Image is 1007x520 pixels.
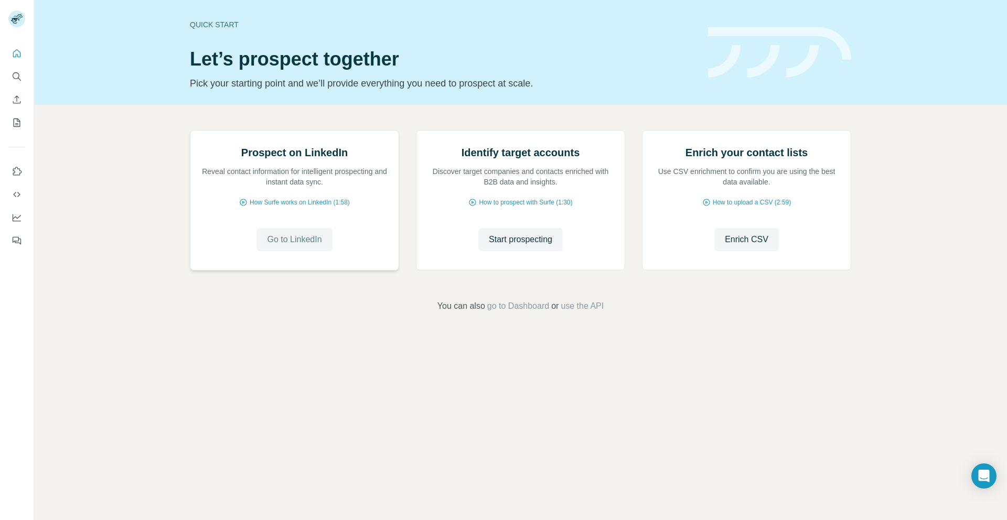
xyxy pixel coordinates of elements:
[256,228,332,251] button: Go to LinkedIn
[8,44,25,63] button: Quick start
[713,198,791,207] span: How to upload a CSV (2:59)
[8,185,25,204] button: Use Surfe API
[250,198,350,207] span: How Surfe works on LinkedIn (1:58)
[190,49,695,70] h1: Let’s prospect together
[8,113,25,132] button: My lists
[190,19,695,30] div: Quick start
[267,233,322,246] span: Go to LinkedIn
[708,27,851,78] img: banner
[8,162,25,181] button: Use Surfe on LinkedIn
[190,76,695,91] p: Pick your starting point and we’ll provide everything you need to prospect at scale.
[971,463,997,489] div: Open Intercom Messenger
[241,145,348,160] h2: Prospect on LinkedIn
[8,208,25,227] button: Dashboard
[8,90,25,109] button: Enrich CSV
[487,300,549,312] button: go to Dashboard
[8,67,25,86] button: Search
[551,300,559,312] span: or
[479,198,572,207] span: How to prospect with Surfe (1:30)
[489,233,552,246] span: Start prospecting
[462,145,580,160] h2: Identify target accounts
[8,231,25,250] button: Feedback
[714,228,779,251] button: Enrich CSV
[685,145,808,160] h2: Enrich your contact lists
[478,228,563,251] button: Start prospecting
[725,233,768,246] span: Enrich CSV
[437,300,485,312] span: You can also
[653,166,840,187] p: Use CSV enrichment to confirm you are using the best data available.
[427,166,614,187] p: Discover target companies and contacts enriched with B2B data and insights.
[201,166,388,187] p: Reveal contact information for intelligent prospecting and instant data sync.
[561,300,604,312] button: use the API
